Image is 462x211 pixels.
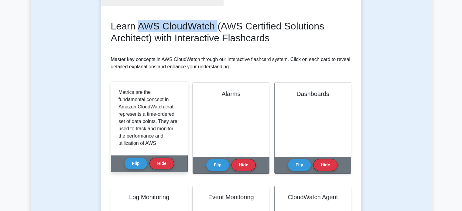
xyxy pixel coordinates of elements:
[111,20,351,44] h2: Learn AWS CloudWatch (AWS Certified Solutions Architect) with Interactive Flashcards
[206,159,229,171] button: Flip
[200,193,262,201] h2: Event Monitoring
[282,90,344,97] h2: Dashboards
[149,158,174,169] button: Hide
[111,56,351,70] p: Master key concepts in AWS CloudWatch through our interactive flashcard system. Click on each car...
[231,159,256,171] button: Hide
[200,90,262,97] h2: Alarms
[288,159,311,171] button: Flip
[282,193,344,201] h2: CloudWatch Agent
[118,193,180,201] h2: Log Monitoring
[313,159,337,171] button: Hide
[125,158,147,169] button: Flip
